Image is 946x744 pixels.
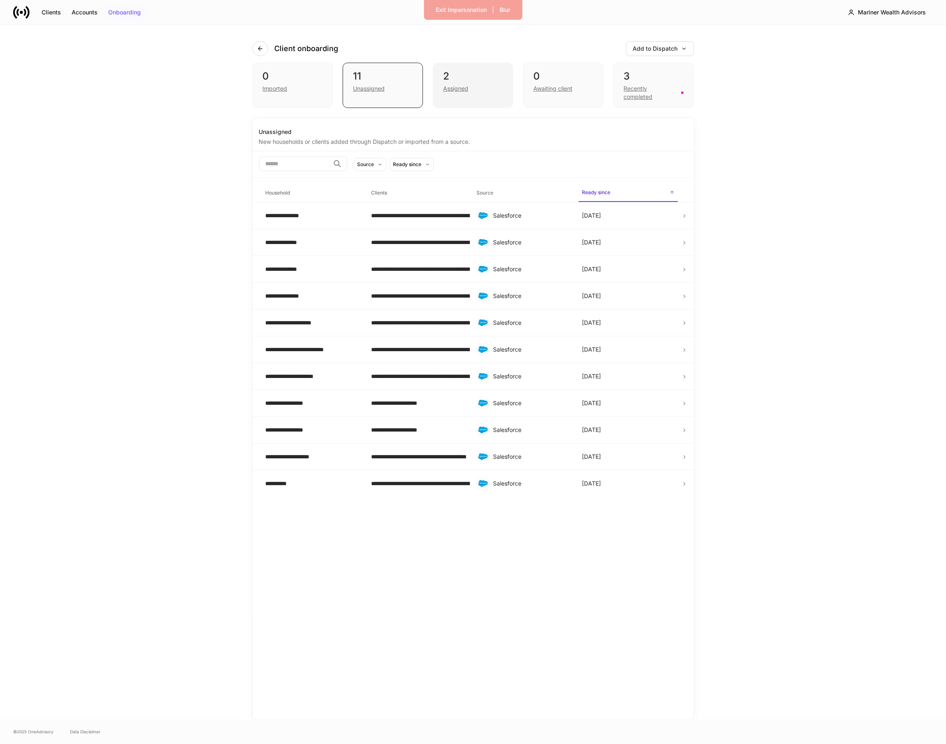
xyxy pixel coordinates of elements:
[493,292,569,300] div: Salesforce
[263,70,322,83] div: 0
[436,7,487,13] div: Exit Impersonation
[582,211,601,220] p: [DATE]
[263,84,287,93] div: Imported
[500,7,510,13] div: Blur
[477,189,493,197] h6: Source
[108,9,141,15] div: Onboarding
[493,211,569,220] div: Salesforce
[493,399,569,407] div: Salesforce
[494,3,516,16] button: Blur
[613,63,694,108] div: 3Recently completed
[493,238,569,246] div: Salesforce
[493,372,569,380] div: Salesforce
[433,63,513,108] div: 2Assigned
[66,6,103,19] button: Accounts
[624,70,683,83] div: 3
[493,345,569,354] div: Salesforce
[582,479,601,488] p: [DATE]
[259,136,687,146] div: New households or clients added through Dispatch or imported from a source.
[493,319,569,327] div: Salesforce
[13,728,54,735] span: © 2025 OneAdvisory
[858,9,926,15] div: Mariner Wealth Advisors
[430,3,492,16] button: Exit Impersonation
[582,399,601,407] p: [DATE]
[493,453,569,461] div: Salesforce
[582,265,601,273] p: [DATE]
[473,185,572,202] span: Source
[626,41,694,56] button: Add to Dispatch
[72,9,98,15] div: Accounts
[262,185,361,202] span: Household
[353,70,413,83] div: 11
[353,84,385,93] div: Unassigned
[582,453,601,461] p: [DATE]
[582,188,610,196] h6: Ready since
[841,5,933,20] button: Mariner Wealth Advisors
[582,292,601,300] p: [DATE]
[266,189,290,197] h6: Household
[390,158,434,171] button: Ready since
[354,158,386,171] button: Source
[493,265,569,273] div: Salesforce
[357,160,374,168] div: Source
[493,479,569,488] div: Salesforce
[582,238,601,246] p: [DATE]
[582,319,601,327] p: [DATE]
[275,44,339,54] h4: Client onboarding
[103,6,146,19] button: Onboarding
[582,426,601,434] p: [DATE]
[523,63,603,108] div: 0Awaiting client
[252,63,333,108] div: 0Imported
[443,84,468,93] div: Assigned
[36,6,66,19] button: Clients
[533,84,572,93] div: Awaiting client
[368,185,467,202] span: Clients
[582,345,601,354] p: [DATE]
[633,46,687,52] div: Add to Dispatch
[393,160,422,168] div: Ready since
[371,189,387,197] h6: Clients
[343,63,423,108] div: 11Unassigned
[443,70,503,83] div: 2
[582,372,601,380] p: [DATE]
[533,70,593,83] div: 0
[70,728,100,735] a: Data Disclaimer
[259,128,687,136] div: Unassigned
[493,426,569,434] div: Salesforce
[579,184,677,202] span: Ready since
[42,9,61,15] div: Clients
[624,84,676,101] div: Recently completed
